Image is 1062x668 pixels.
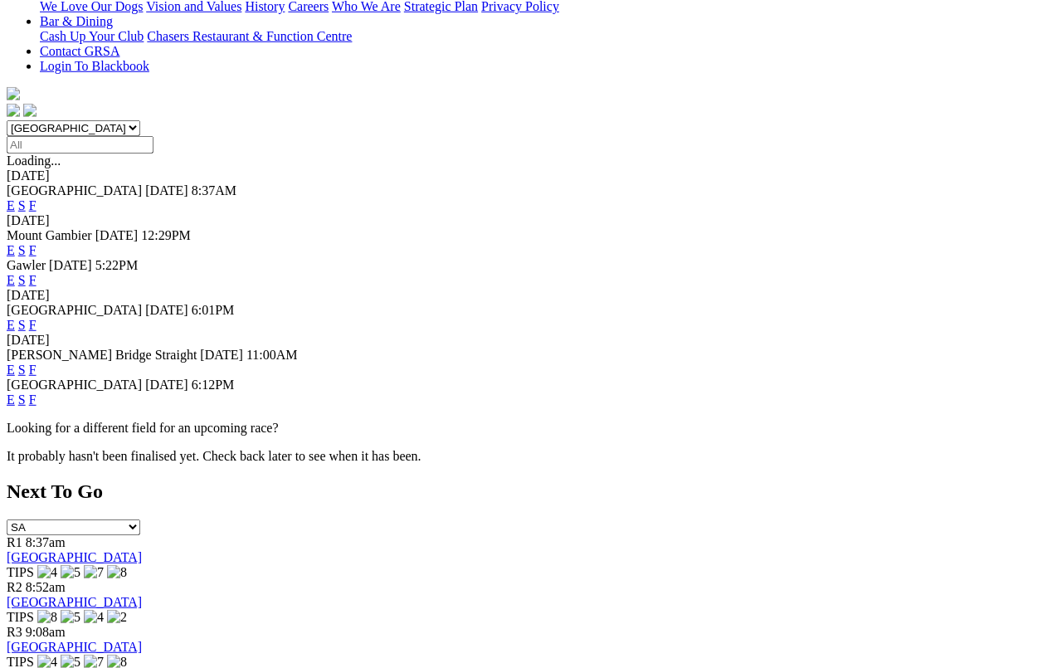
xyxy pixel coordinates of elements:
[7,348,197,362] span: [PERSON_NAME] Bridge Straight
[7,87,20,100] img: logo-grsa-white.png
[7,449,421,463] partial: It probably hasn't been finalised yet. Check back later to see when it has been.
[7,535,22,549] span: R1
[7,595,142,609] a: [GEOGRAPHIC_DATA]
[95,258,139,272] span: 5:22PM
[40,29,144,43] a: Cash Up Your Club
[7,640,142,654] a: [GEOGRAPHIC_DATA]
[7,421,1055,436] p: Looking for a different field for an upcoming race?
[7,258,46,272] span: Gawler
[18,393,26,407] a: S
[26,580,66,594] span: 8:52am
[49,258,92,272] span: [DATE]
[37,565,57,580] img: 4
[29,198,37,212] a: F
[145,183,188,197] span: [DATE]
[7,104,20,117] img: facebook.svg
[37,610,57,625] img: 8
[7,273,15,287] a: E
[7,378,142,392] span: [GEOGRAPHIC_DATA]
[84,565,104,580] img: 7
[26,625,66,639] span: 9:08am
[7,610,34,624] span: TIPS
[7,393,15,407] a: E
[7,625,22,639] span: R3
[29,318,37,332] a: F
[192,183,236,197] span: 8:37AM
[7,228,92,242] span: Mount Gambier
[7,168,1055,183] div: [DATE]
[7,480,1055,503] h2: Next To Go
[7,198,15,212] a: E
[7,580,22,594] span: R2
[23,104,37,117] img: twitter.svg
[107,565,127,580] img: 8
[7,550,142,564] a: [GEOGRAPHIC_DATA]
[18,243,26,257] a: S
[18,198,26,212] a: S
[61,610,80,625] img: 5
[147,29,352,43] a: Chasers Restaurant & Function Centre
[192,378,235,392] span: 6:12PM
[7,363,15,377] a: E
[141,228,191,242] span: 12:29PM
[192,303,235,317] span: 6:01PM
[7,318,15,332] a: E
[7,136,153,154] input: Select date
[29,363,37,377] a: F
[40,14,113,28] a: Bar & Dining
[61,565,80,580] img: 5
[29,273,37,287] a: F
[7,183,142,197] span: [GEOGRAPHIC_DATA]
[29,393,37,407] a: F
[7,288,1055,303] div: [DATE]
[200,348,243,362] span: [DATE]
[7,243,15,257] a: E
[84,610,104,625] img: 4
[26,535,66,549] span: 8:37am
[7,213,1055,228] div: [DATE]
[40,29,1055,44] div: Bar & Dining
[246,348,298,362] span: 11:00AM
[95,228,139,242] span: [DATE]
[18,318,26,332] a: S
[145,378,188,392] span: [DATE]
[7,565,34,579] span: TIPS
[107,610,127,625] img: 2
[7,154,61,168] span: Loading...
[29,243,37,257] a: F
[7,333,1055,348] div: [DATE]
[40,59,149,73] a: Login To Blackbook
[7,303,142,317] span: [GEOGRAPHIC_DATA]
[145,303,188,317] span: [DATE]
[18,273,26,287] a: S
[18,363,26,377] a: S
[40,44,119,58] a: Contact GRSA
